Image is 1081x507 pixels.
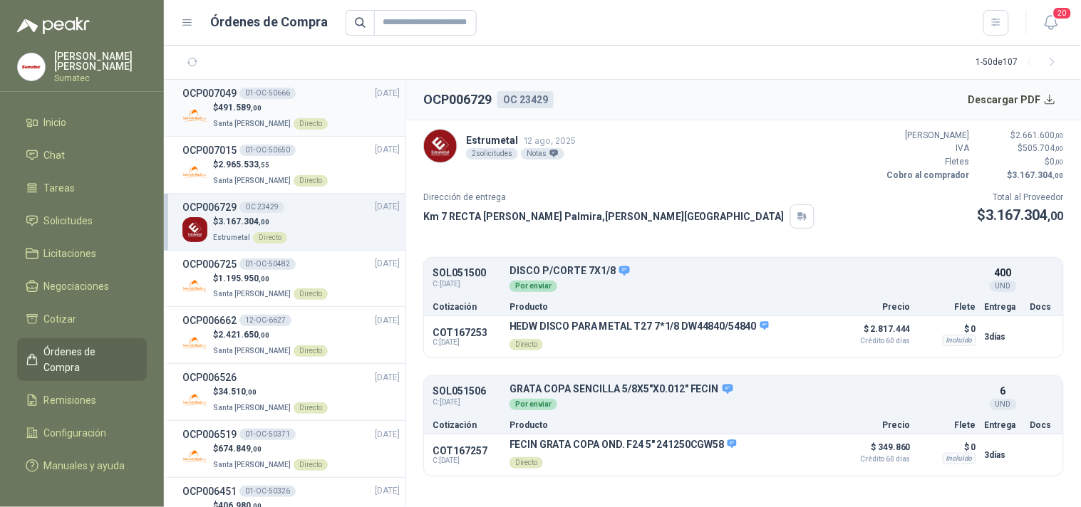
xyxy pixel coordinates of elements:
div: 12-OC-6627 [239,315,291,326]
p: [PERSON_NAME] [PERSON_NAME] [54,51,147,71]
span: Santa [PERSON_NAME] [213,404,291,412]
div: Directo [294,345,328,357]
h3: OCP007015 [182,142,237,158]
a: Solicitudes [17,207,147,234]
p: $ [213,101,328,115]
span: 0 [1050,157,1064,167]
a: Remisiones [17,387,147,414]
p: IVA [884,142,970,155]
span: Cotizar [44,311,77,327]
span: C: [DATE] [433,338,501,347]
p: Cotización [433,303,501,311]
img: Company Logo [182,103,207,128]
span: Solicitudes [44,213,93,229]
p: [PERSON_NAME] [884,129,970,142]
p: Total al Proveedor [978,191,1064,204]
p: Flete [919,421,976,429]
span: ,00 [1055,132,1064,140]
span: ,00 [1055,158,1064,166]
p: Precio [839,303,911,311]
p: Entrega [985,303,1022,311]
button: Descargar PDF [961,85,1065,114]
p: $ [213,272,328,286]
span: ,00 [1048,209,1064,223]
h3: OCP007049 [182,85,237,101]
a: Inicio [17,109,147,136]
button: 20 [1038,10,1064,36]
span: 491.589 [218,103,262,113]
p: Docs [1030,303,1055,311]
p: Km 7 RECTA [PERSON_NAME] Palmira , [PERSON_NAME][GEOGRAPHIC_DATA] [423,209,785,224]
p: COT167257 [433,445,501,456]
p: 3 días [985,328,1022,345]
a: Licitaciones [17,240,147,267]
span: [DATE] [375,314,400,328]
a: OCP00672501-OC-50482[DATE] Company Logo$1.195.950,00Santa [PERSON_NAME]Directo [182,256,400,301]
a: OCP00701501-OC-50650[DATE] Company Logo$2.965.533,55Santa [PERSON_NAME]Directo [182,142,400,187]
h3: OCP006729 [182,199,237,215]
p: GRATA COPA SENCILLA 5/8X5"X0.012" FECIN [510,383,976,396]
span: 3.167.304 [986,207,1064,224]
img: Logo peakr [17,17,90,34]
span: ,00 [1055,145,1064,152]
p: $ [978,169,1064,182]
img: Company Logo [182,160,207,185]
span: ,00 [259,275,269,283]
div: Por enviar [510,281,557,292]
div: OC 23429 [497,91,554,108]
p: $ [978,129,1064,142]
div: Directo [294,175,328,187]
a: Configuración [17,419,147,446]
span: Crédito 60 días [839,338,911,345]
span: Chat [44,147,66,163]
img: Company Logo [182,273,207,298]
a: Chat [17,142,147,169]
p: $ [213,442,328,456]
p: Producto [510,421,831,429]
span: ,00 [259,218,269,226]
a: OCP00666212-OC-6627[DATE] Company Logo$2.421.650,00Santa [PERSON_NAME]Directo [182,313,400,357]
p: Docs [1030,421,1055,429]
span: 2.661.600 [1016,130,1064,140]
span: [DATE] [375,143,400,157]
h2: OCP006729 [423,90,492,110]
img: Company Logo [182,217,207,242]
a: OCP006526[DATE] Company Logo$34.510,00Santa [PERSON_NAME]Directo [182,370,400,414]
img: Company Logo [424,130,457,162]
p: $ 349.860 [839,439,911,463]
div: 01-OC-50371 [239,429,296,440]
span: 674.849 [218,444,262,454]
h3: OCP006526 [182,370,237,385]
span: [DATE] [375,484,400,498]
p: $ 0 [919,320,976,338]
div: Directo [294,402,328,414]
a: Negociaciones [17,273,147,300]
span: Negociaciones [44,278,110,294]
p: $ [213,158,328,172]
p: $ [978,142,1064,155]
p: $ [978,155,1064,169]
p: SOL051500 [433,268,501,278]
span: ,00 [1053,172,1064,179]
p: Cobro al comprador [884,169,970,182]
h3: OCP006451 [182,484,237,499]
p: 3 días [985,446,1022,464]
div: 01-OC-50666 [239,88,296,99]
a: OCP00651901-OC-50371[DATE] Company Logo$674.849,00Santa [PERSON_NAME]Directo [182,427,400,471]
span: C: [DATE] [433,456,501,465]
span: 3.167.304 [1013,170,1064,180]
p: $ [213,215,287,229]
a: Cotizar [17,305,147,333]
div: UND [990,281,1017,292]
span: ,00 [251,104,262,112]
p: $ 0 [919,439,976,456]
a: OCP00704901-OC-50666[DATE] Company Logo$491.589,00Santa [PERSON_NAME]Directo [182,85,400,130]
span: ,00 [246,388,257,396]
span: 34.510 [218,387,257,397]
a: Tareas [17,174,147,202]
div: 1 - 50 de 107 [976,51,1064,74]
div: Directo [510,339,543,350]
span: [DATE] [375,257,400,271]
div: Directo [294,118,328,130]
p: 6 [1000,383,1006,399]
